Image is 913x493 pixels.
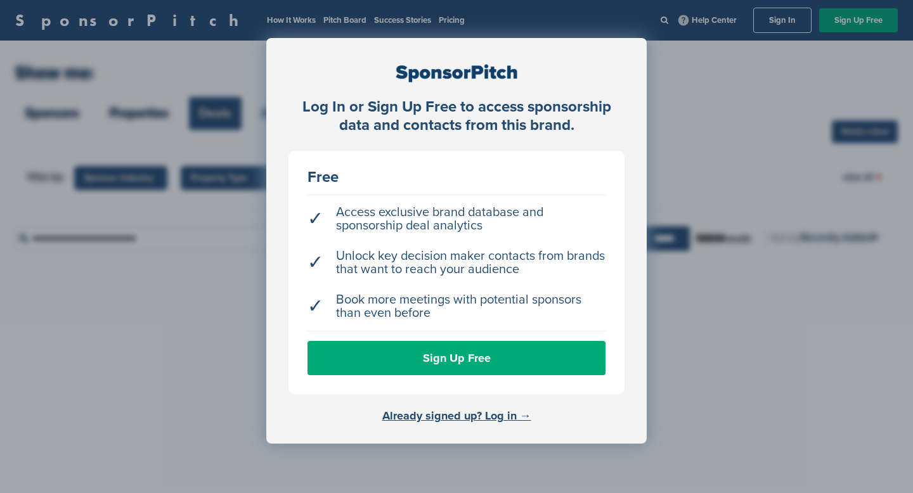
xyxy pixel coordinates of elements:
span: ✓ [308,212,323,226]
li: Unlock key decision maker contacts from brands that want to reach your audience [308,243,605,283]
a: Already signed up? Log in → [382,409,531,423]
a: Sign Up Free [308,341,605,375]
li: Book more meetings with potential sponsors than even before [308,287,605,326]
div: Log In or Sign Up Free to access sponsorship data and contacts from this brand. [288,98,625,135]
span: ✓ [308,300,323,313]
div: Free [308,170,605,185]
li: Access exclusive brand database and sponsorship deal analytics [308,200,605,239]
span: ✓ [308,256,323,269]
